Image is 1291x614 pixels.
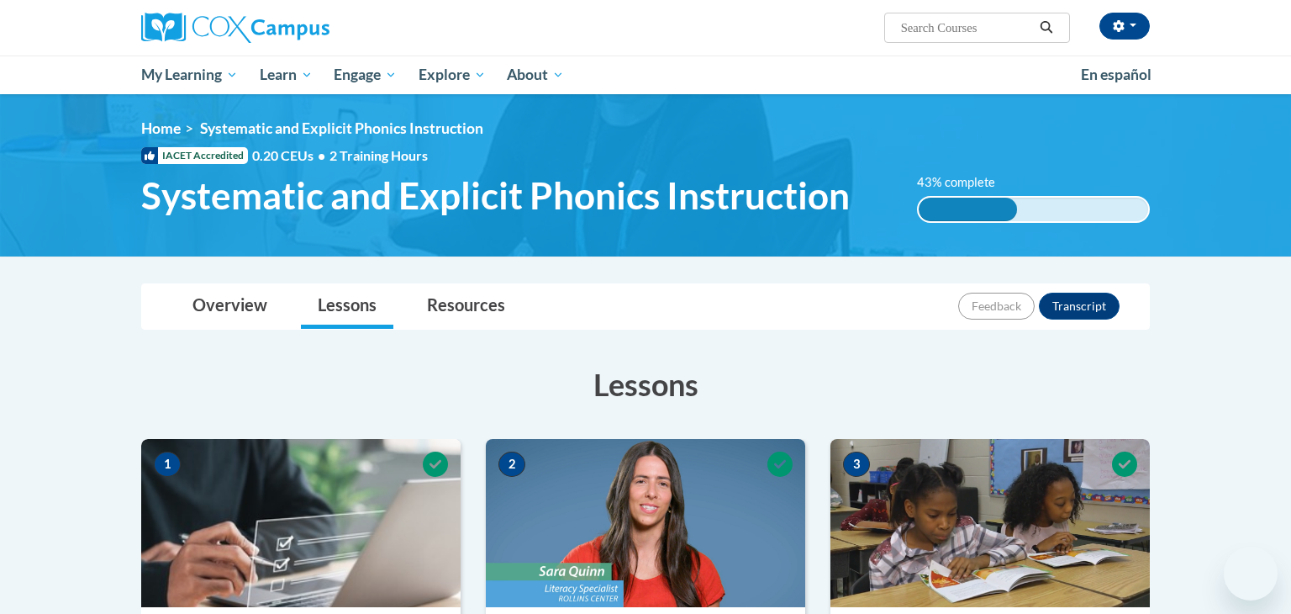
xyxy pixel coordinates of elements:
a: Learn [249,56,324,94]
span: • [318,147,325,163]
span: 2 Training Hours [329,147,428,163]
a: En español [1070,57,1162,93]
button: Search [1034,18,1059,38]
label: 43% complete [917,173,1014,192]
a: My Learning [130,56,249,94]
span: Learn [260,65,313,85]
button: Feedback [958,293,1035,320]
a: Overview [176,284,284,329]
a: Cox Campus [141,13,461,43]
span: 2 [498,452,525,477]
span: About [507,65,564,85]
img: Course Image [486,439,805,607]
button: Transcript [1039,293,1120,320]
span: Systematic and Explicit Phonics Instruction [200,119,483,137]
a: Explore [408,56,497,94]
img: Course Image [830,439,1150,607]
span: 3 [843,452,870,477]
img: Cox Campus [141,13,329,43]
span: En español [1081,66,1151,83]
h3: Lessons [141,363,1150,405]
span: Systematic and Explicit Phonics Instruction [141,173,850,218]
input: Search Courses [899,18,1034,38]
span: Explore [419,65,486,85]
button: Account Settings [1099,13,1150,40]
div: 43% complete [919,198,1018,221]
a: Resources [410,284,522,329]
span: 0.20 CEUs [252,146,329,165]
a: Engage [323,56,408,94]
span: My Learning [141,65,238,85]
span: IACET Accredited [141,147,248,164]
span: 1 [154,452,181,477]
a: Lessons [301,284,393,329]
iframe: Button to launch messaging window [1224,547,1278,601]
a: About [497,56,576,94]
div: Main menu [116,56,1175,94]
span: Engage [334,65,397,85]
a: Home [141,119,181,137]
img: Course Image [141,439,461,607]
